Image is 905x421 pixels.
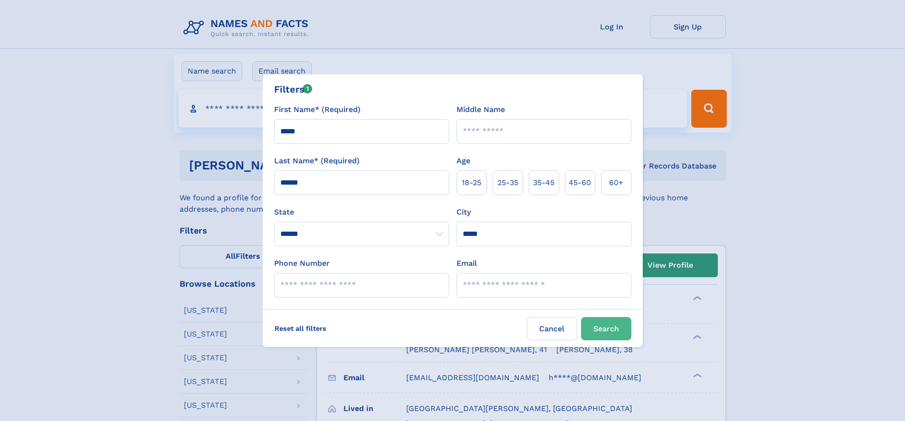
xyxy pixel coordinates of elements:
label: City [457,206,471,218]
label: Last Name* (Required) [274,155,360,167]
label: Middle Name [457,104,505,115]
span: 25‑35 [497,177,518,188]
label: First Name* (Required) [274,104,361,115]
div: Filters [274,82,313,96]
label: Email [457,258,477,269]
span: 18‑25 [462,177,481,188]
span: 35‑45 [533,177,554,188]
label: Reset all filters [268,317,333,340]
label: Cancel [527,317,577,340]
label: Age [457,155,470,167]
label: Phone Number [274,258,330,269]
span: 45‑60 [569,177,591,188]
button: Search [581,317,631,340]
label: State [274,206,449,218]
span: 60+ [609,177,623,188]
